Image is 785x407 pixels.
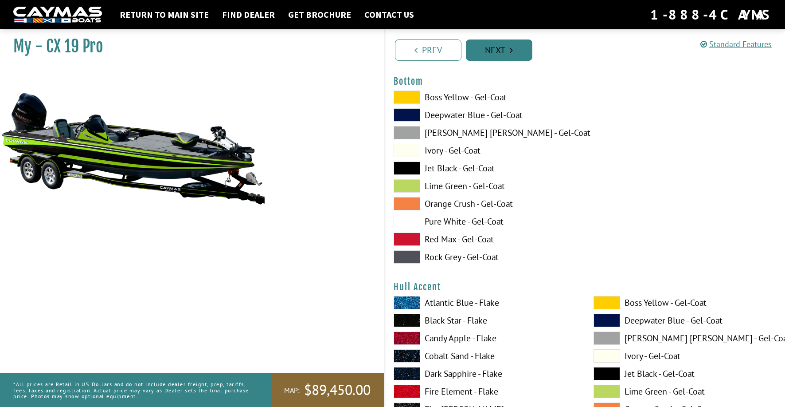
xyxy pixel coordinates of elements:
[218,9,279,20] a: Find Dealer
[13,377,251,403] p: *All prices are Retail in US Dollars and do not include dealer freight, prep, tariffs, fees, taxe...
[394,332,576,345] label: Candy Apple - Flake
[594,296,776,309] label: Boss Yellow - Gel-Coat
[394,179,576,193] label: Lime Green - Gel-Coat
[395,40,461,61] a: Prev
[394,281,777,292] h4: Hull Accent
[394,367,576,380] label: Dark Sapphire - Flake
[594,385,776,398] label: Lime Green - Gel-Coat
[394,108,576,122] label: Deepwater Blue - Gel-Coat
[394,76,777,87] h4: Bottom
[394,314,576,327] label: Black Star - Flake
[594,367,776,380] label: Jet Black - Gel-Coat
[394,250,576,264] label: Rock Grey - Gel-Coat
[466,40,532,61] a: Next
[650,5,772,24] div: 1-888-4CAYMAS
[394,197,576,210] label: Orange Crush - Gel-Coat
[13,7,102,23] img: white-logo-c9c8dbefe5ff5ceceb0f0178aa75bf4bb51f6bca0971e226c86eb53dfe498488.png
[284,386,300,395] span: MAP:
[700,39,772,49] a: Standard Features
[394,162,576,175] label: Jet Black - Gel-Coat
[284,9,355,20] a: Get Brochure
[271,373,384,407] a: MAP:$89,450.00
[394,91,576,104] label: Boss Yellow - Gel-Coat
[394,215,576,228] label: Pure White - Gel-Coat
[594,332,776,345] label: [PERSON_NAME] [PERSON_NAME] - Gel-Coat
[360,9,418,20] a: Contact Us
[394,349,576,363] label: Cobalt Sand - Flake
[594,349,776,363] label: Ivory - Gel-Coat
[394,385,576,398] label: Fire Element - Flake
[394,144,576,157] label: Ivory - Gel-Coat
[115,9,213,20] a: Return to main site
[394,296,576,309] label: Atlantic Blue - Flake
[394,233,576,246] label: Red Max - Gel-Coat
[13,36,362,56] h1: My - CX 19 Pro
[394,126,576,139] label: [PERSON_NAME] [PERSON_NAME] - Gel-Coat
[594,314,776,327] label: Deepwater Blue - Gel-Coat
[304,381,371,399] span: $89,450.00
